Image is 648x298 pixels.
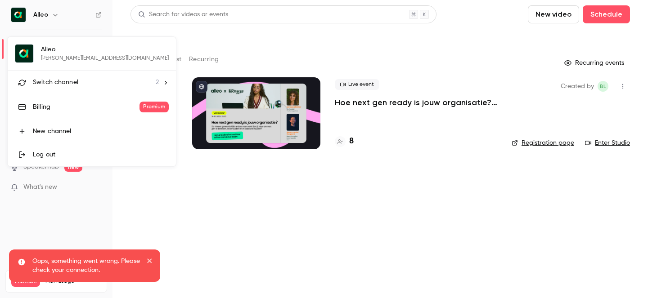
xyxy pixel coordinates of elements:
[139,102,169,112] span: Premium
[33,102,139,111] div: Billing
[147,257,153,267] button: close
[156,78,159,87] span: 2
[33,78,78,87] span: Switch channel
[33,127,169,136] div: New channel
[33,150,169,159] div: Log out
[32,257,140,275] p: Oops, something went wrong. Please check your connection.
